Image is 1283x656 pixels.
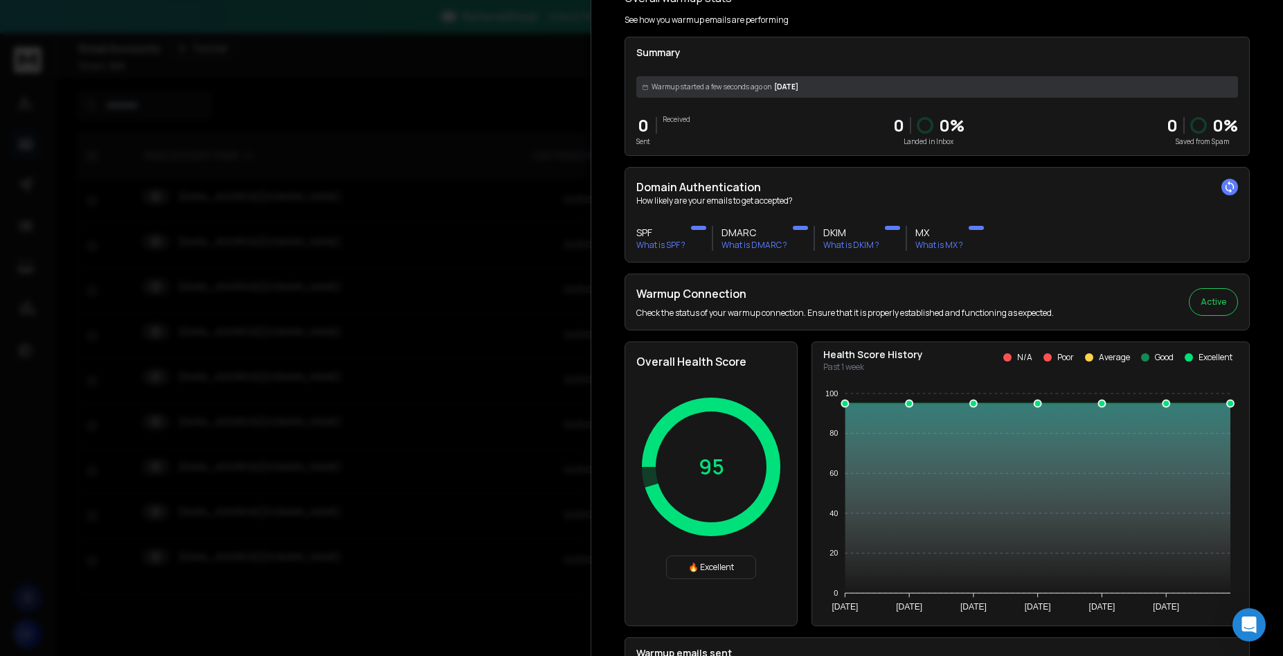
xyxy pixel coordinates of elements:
[636,308,1054,319] p: Check the status of your warmup connection. Ensure that it is properly established and functionin...
[834,589,838,597] tspan: 0
[823,348,923,362] p: Health Score History
[915,240,963,251] p: What is MX ?
[1189,288,1238,316] button: Active
[636,240,685,251] p: What is SPF ?
[636,76,1238,98] div: [DATE]
[1099,352,1130,363] p: Average
[829,469,838,477] tspan: 60
[893,114,904,136] p: 0
[636,285,1054,302] h2: Warmup Connection
[1017,352,1032,363] p: N/A
[832,602,858,612] tspan: [DATE]
[1155,352,1174,363] p: Good
[825,389,838,398] tspan: 100
[666,556,756,579] div: 🔥 Excellent
[636,136,650,147] p: Sent
[939,114,965,136] p: 0 %
[652,82,771,92] span: Warmup started a few seconds ago on
[625,15,789,26] p: See how you warmup emails are performing
[1199,352,1232,363] p: Excellent
[636,195,1238,206] p: How likely are your emails to get accepted?
[636,226,685,240] h3: SPF
[1212,114,1238,136] p: 0 %
[699,454,724,479] p: 95
[1232,608,1266,641] div: Open Intercom Messenger
[829,429,838,437] tspan: 80
[721,226,787,240] h3: DMARC
[1089,602,1115,612] tspan: [DATE]
[823,362,923,373] p: Past 1 week
[960,602,987,612] tspan: [DATE]
[829,549,838,557] tspan: 20
[721,240,787,251] p: What is DMARC ?
[636,179,1238,195] h2: Domain Authentication
[636,114,650,136] p: 0
[1025,602,1051,612] tspan: [DATE]
[1167,114,1178,136] strong: 0
[1057,352,1074,363] p: Poor
[823,226,879,240] h3: DKIM
[1153,602,1179,612] tspan: [DATE]
[893,136,965,147] p: Landed in Inbox
[636,353,786,370] h2: Overall Health Score
[1167,136,1238,147] p: Saved from Spam
[663,114,690,125] p: Received
[823,240,879,251] p: What is DKIM ?
[915,226,963,240] h3: MX
[636,46,1238,60] p: Summary
[896,602,922,612] tspan: [DATE]
[829,509,838,517] tspan: 40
